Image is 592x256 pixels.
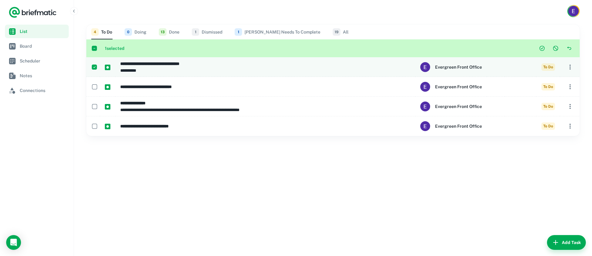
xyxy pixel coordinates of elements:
[5,54,69,68] a: Scheduler
[541,63,555,71] span: To Do
[5,25,69,38] a: List
[20,43,66,50] span: Board
[105,104,110,110] img: https://app.briefmatic.com/assets/integrations/manual.png
[105,45,536,52] h6: 1 selected
[20,58,66,64] span: Scheduler
[159,25,179,39] button: Done
[541,122,555,130] span: To Do
[159,28,166,36] span: 13
[564,43,575,54] button: Recover task(s)
[192,28,199,36] span: 1
[91,25,112,39] button: To Do
[20,28,66,35] span: List
[5,69,69,82] a: Notes
[9,6,57,18] a: Logo
[333,25,348,39] button: All
[568,6,579,16] img: Evergreen Front Office
[6,235,21,250] div: Open Intercom Messenger
[91,28,99,36] span: 4
[420,121,482,131] div: Evergreen Front Office
[420,62,482,72] div: Evergreen Front Office
[420,62,430,72] img: ACg8ocKEnd85GMpc7C0H8eBAdxUFF5FG9_b1NjbhyUUEuV6RlVZoOA=s96-c
[547,235,586,250] button: Add Task
[420,102,430,111] img: ACg8ocKEnd85GMpc7C0H8eBAdxUFF5FG9_b1NjbhyUUEuV6RlVZoOA=s96-c
[5,84,69,97] a: Connections
[20,87,66,94] span: Connections
[192,25,222,39] button: Dismissed
[105,124,110,129] img: https://app.briefmatic.com/assets/integrations/manual.png
[541,83,555,90] span: To Do
[420,82,482,92] div: Evergreen Front Office
[105,65,110,70] img: https://app.briefmatic.com/assets/integrations/manual.png
[435,103,482,110] h6: Evergreen Front Office
[435,83,482,90] h6: Evergreen Front Office
[541,103,555,110] span: To Do
[435,64,482,70] h6: Evergreen Front Office
[550,43,561,54] button: Dismiss task(s)
[536,43,548,54] button: Complete task(s)
[420,82,430,92] img: ACg8ocKEnd85GMpc7C0H8eBAdxUFF5FG9_b1NjbhyUUEuV6RlVZoOA=s96-c
[333,28,340,36] span: 19
[235,25,320,39] button: [PERSON_NAME] Needs To Complete
[20,72,66,79] span: Notes
[235,28,242,36] span: 1
[125,25,146,39] button: Doing
[125,28,132,36] span: 0
[5,39,69,53] a: Board
[420,121,430,131] img: ACg8ocKEnd85GMpc7C0H8eBAdxUFF5FG9_b1NjbhyUUEuV6RlVZoOA=s96-c
[105,84,110,90] img: https://app.briefmatic.com/assets/integrations/manual.png
[435,123,482,130] h6: Evergreen Front Office
[420,102,482,111] div: Evergreen Front Office
[567,5,580,17] button: Account button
